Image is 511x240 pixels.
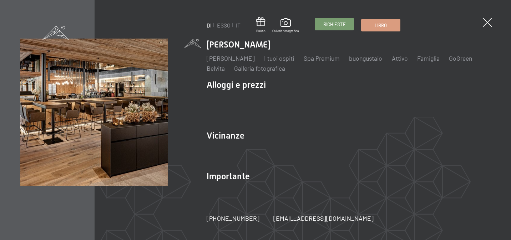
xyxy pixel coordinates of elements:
a: Galleria fotografica [234,64,285,72]
a: DI [207,22,212,29]
a: [PERSON_NAME] [207,54,255,62]
font: [EMAIL_ADDRESS][DOMAIN_NAME] [273,214,374,222]
font: Galleria fotografica [272,29,299,33]
a: Spa Premium [304,54,340,62]
a: Belvita [207,64,225,72]
a: GoGreen [449,54,472,62]
a: Attivo [392,54,408,62]
a: Richieste [315,18,354,30]
a: I tuoi ospiti [264,54,294,62]
font: [PHONE_NUMBER] [207,214,259,222]
a: Famiglia [417,54,440,62]
a: Galleria fotografica [272,18,299,33]
a: Libro [361,19,400,31]
font: Libro [375,22,387,28]
font: Richieste [323,21,346,27]
a: buongustaio [349,54,382,62]
a: IT [236,22,241,29]
a: ESSO [217,22,231,29]
a: [EMAIL_ADDRESS][DOMAIN_NAME] [273,214,374,223]
a: Buono [256,17,265,33]
a: [PHONE_NUMBER] [207,214,259,223]
font: Buono [256,29,265,33]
